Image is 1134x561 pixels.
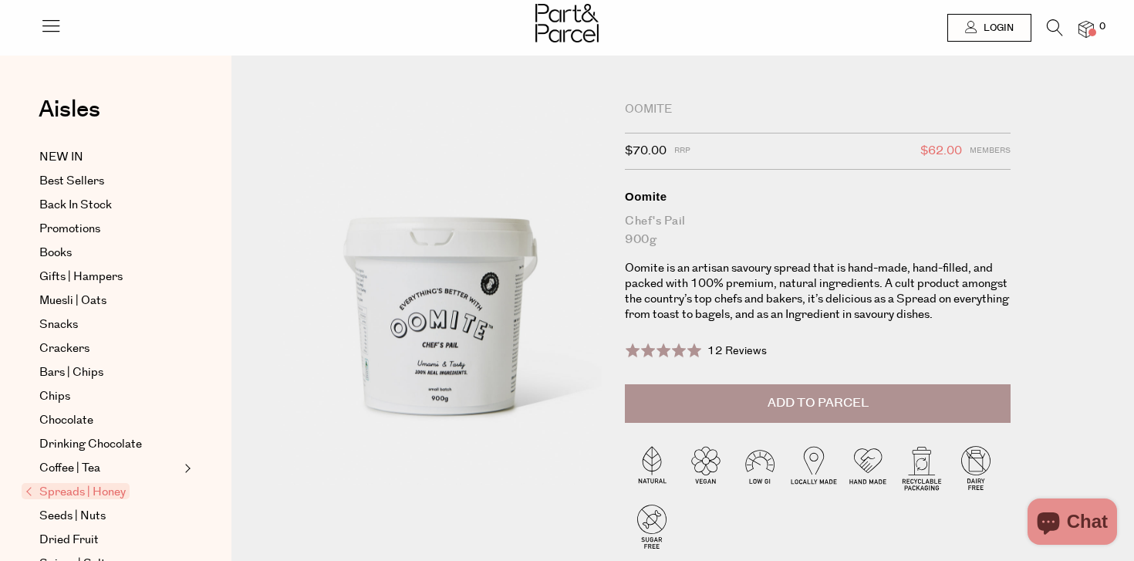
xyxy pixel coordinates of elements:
span: Members [970,141,1011,161]
span: Login [980,22,1014,35]
a: Login [947,14,1031,42]
a: Spreads | Honey [25,483,180,502]
span: Spreads | Honey [22,483,130,499]
img: P_P-ICONS-Live_Bec_V11_Dairy_Free.svg [949,441,1003,495]
div: Oomite [625,189,1011,204]
a: Books [39,244,180,262]
div: Chef's Pail 900g [625,212,1011,249]
a: Back In Stock [39,196,180,215]
span: Muesli | Oats [39,292,106,310]
span: $62.00 [920,141,962,161]
span: Bars | Chips [39,363,103,382]
img: P_P-ICONS-Live_Bec_V11_Recyclable_Packaging.svg [895,441,949,495]
a: Crackers [39,340,180,358]
a: Promotions [39,220,180,238]
a: Aisles [39,98,100,137]
img: P_P-ICONS-Live_Bec_V11_Natural.svg [625,441,679,495]
span: Books [39,244,72,262]
p: Oomite is an artisan savoury spread that is hand-made, hand-filled, and packed with 100% premium,... [625,261,1011,323]
div: Oomite [625,102,1011,117]
a: NEW IN [39,148,180,167]
span: Dried Fruit [39,531,99,549]
a: Chips [39,387,180,406]
span: Back In Stock [39,196,112,215]
img: P_P-ICONS-Live_Bec_V11_Sugar_Free.svg [625,499,679,553]
a: Snacks [39,316,180,334]
span: Drinking Chocolate [39,435,142,454]
span: Coffee | Tea [39,459,100,478]
a: 0 [1078,21,1094,37]
span: Gifts | Hampers [39,268,123,286]
span: $70.00 [625,141,667,161]
a: Gifts | Hampers [39,268,180,286]
button: Add to Parcel [625,384,1011,423]
span: Promotions [39,220,100,238]
inbox-online-store-chat: Shopify online store chat [1023,498,1122,549]
a: Best Sellers [39,172,180,191]
img: P_P-ICONS-Live_Bec_V11_Vegan.svg [679,441,733,495]
button: Expand/Collapse Coffee | Tea [181,459,191,478]
span: Aisles [39,93,100,127]
span: Chips [39,387,70,406]
a: Bars | Chips [39,363,180,382]
a: Seeds | Nuts [39,507,180,526]
a: Muesli | Oats [39,292,180,310]
img: Oomite [278,102,602,485]
img: P_P-ICONS-Live_Bec_V11_Low_Gi.svg [733,441,787,495]
img: Part&Parcel [535,4,599,42]
span: Snacks [39,316,78,334]
span: RRP [674,141,690,161]
a: Drinking Chocolate [39,435,180,454]
span: 0 [1095,20,1109,34]
span: Add to Parcel [768,394,869,412]
a: Coffee | Tea [39,459,180,478]
span: Best Sellers [39,172,104,191]
span: Seeds | Nuts [39,507,106,526]
span: Crackers [39,340,89,358]
span: 12 Reviews [707,343,767,359]
a: Dried Fruit [39,531,180,549]
img: P_P-ICONS-Live_Bec_V11_Locally_Made_2.svg [787,441,841,495]
span: Chocolate [39,411,93,430]
img: P_P-ICONS-Live_Bec_V11_Handmade.svg [841,441,895,495]
span: NEW IN [39,148,83,167]
a: Chocolate [39,411,180,430]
